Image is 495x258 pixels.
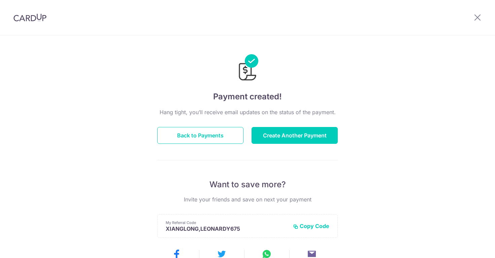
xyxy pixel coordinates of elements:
button: Create Another Payment [252,127,338,144]
p: Invite your friends and save on next your payment [157,195,338,203]
p: XIANGLONG,LEONARDY675 [166,225,288,232]
button: Copy Code [293,223,329,229]
button: Back to Payments [157,127,243,144]
p: Want to save more? [157,179,338,190]
p: Hang tight, you’ll receive email updates on the status of the payment. [157,108,338,116]
img: CardUp [13,13,46,22]
img: Payments [237,54,258,83]
h4: Payment created! [157,91,338,103]
p: My Referral Code [166,220,288,225]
